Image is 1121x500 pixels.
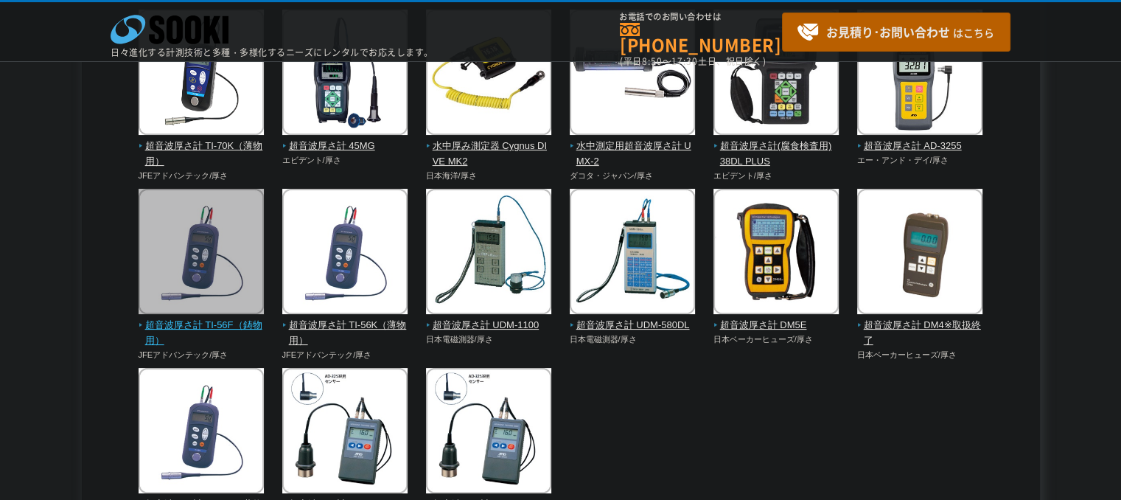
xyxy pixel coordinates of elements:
img: 超音波厚さ計 TI-55K（薄物用） [139,368,264,497]
span: 8:50 [642,55,663,68]
p: JFEアドバンテック/厚さ [139,349,265,361]
strong: お見積り･お問い合わせ [826,23,950,41]
span: 水中測定用超音波厚さ計 UMX-2 [570,139,696,170]
a: 超音波厚さ計 DM4※取扱終了 [857,304,983,348]
img: 水中測定用超音波厚さ計 UMX-2 [570,10,695,139]
a: 超音波厚さ計 45MG [282,125,408,154]
p: エー・アンド・デイ/厚さ [857,154,983,167]
img: 超音波厚さ計 AD-3255 [857,10,982,139]
p: 日本電磁測器/厚さ [570,333,696,346]
span: はこちら [797,21,994,44]
span: 超音波厚さ計 DM5E [713,318,839,333]
a: 超音波厚さ計 TI-70K（薄物用） [139,125,265,169]
p: エビデント/厚さ [282,154,408,167]
p: エビデント/厚さ [713,170,839,182]
p: 日本電磁測器/厚さ [426,333,552,346]
a: [PHONE_NUMBER] [620,23,782,53]
span: 超音波厚さ計(腐食検査用) 38DL PLUS [713,139,839,170]
span: (平日 ～ 土日、祝日除く) [620,55,766,68]
a: 超音波厚さ計 AD-3255 [857,125,983,154]
span: 超音波厚さ計 TI-70K（薄物用） [139,139,265,170]
p: 日本ベーカーヒューズ/厚さ [857,349,983,361]
p: 日本ベーカーヒューズ/厚さ [713,333,839,346]
img: 超音波厚さ計 AD-3253 [426,368,551,497]
span: 超音波厚さ計 45MG [282,139,408,154]
span: 超音波厚さ計 TI-56K（薄物用） [282,318,408,349]
span: 超音波厚さ計 TI-56F（鋳物用） [139,318,265,349]
img: 超音波厚さ計 TI-56F（鋳物用） [139,189,264,318]
span: 超音波厚さ計 UDM-580DL [570,318,696,333]
p: 日本海洋/厚さ [426,170,552,182]
span: お電話でのお問い合わせは [620,13,782,21]
p: 日々進化する計測技術と多種・多様化するニーズにレンタルでお応えします。 [111,48,433,57]
a: お見積り･お問い合わせはこちら [782,13,1010,52]
a: 水中測定用超音波厚さ計 UMX-2 [570,125,696,169]
img: 超音波厚さ計 UDM-580DL [570,189,695,318]
img: 超音波厚さ計 TI-56K（薄物用） [282,189,408,318]
span: 水中厚み測定器 Cygnus DIVE MK2 [426,139,552,170]
a: 水中厚み測定器 Cygnus DIVE MK2 [426,125,552,169]
a: 超音波厚さ計 TI-56F（鋳物用） [139,304,265,348]
img: 超音波厚さ計(腐食検査用) 38DL PLUS [713,10,839,139]
a: 超音波厚さ計 DM5E [713,304,839,333]
p: ダコタ・ジャパン/厚さ [570,170,696,182]
img: 超音波厚さ計 45MG [282,10,408,139]
img: 超音波厚さ計 UDM-1100 [426,189,551,318]
img: 超音波厚さ計 AD-3253B [282,368,408,497]
p: JFEアドバンテック/厚さ [282,349,408,361]
img: 水中厚み測定器 Cygnus DIVE MK2 [426,10,551,139]
a: 超音波厚さ計 TI-56K（薄物用） [282,304,408,348]
a: 超音波厚さ計(腐食検査用) 38DL PLUS [713,125,839,169]
a: 超音波厚さ計 UDM-1100 [426,304,552,333]
span: 超音波厚さ計 AD-3255 [857,139,983,154]
img: 超音波厚さ計 DM5E [713,189,839,318]
span: 17:30 [671,55,698,68]
span: 超音波厚さ計 DM4※取扱終了 [857,318,983,349]
span: 超音波厚さ計 UDM-1100 [426,318,552,333]
img: 超音波厚さ計 TI-70K（薄物用） [139,10,264,139]
a: 超音波厚さ計 UDM-580DL [570,304,696,333]
p: JFEアドバンテック/厚さ [139,170,265,182]
img: 超音波厚さ計 DM4※取扱終了 [857,189,982,318]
